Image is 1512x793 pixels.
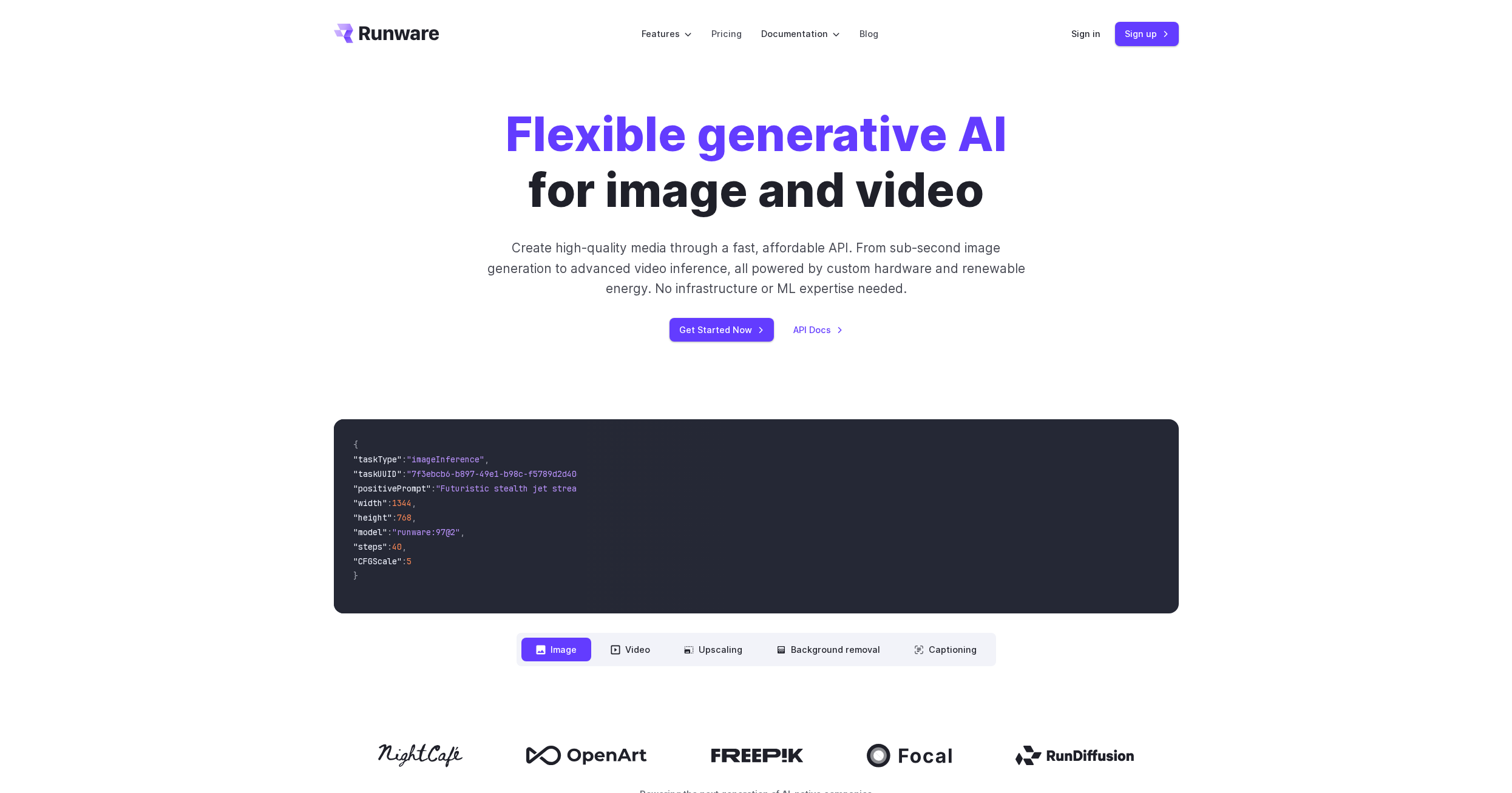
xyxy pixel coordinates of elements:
[392,512,397,523] span: :
[353,454,402,465] span: "taskType"
[334,24,439,43] a: Go to /
[642,27,692,41] label: Features
[387,541,392,552] span: :
[397,512,412,523] span: 768
[431,483,436,494] span: :
[402,454,407,465] span: :
[353,570,358,581] span: }
[670,638,757,661] button: Upscaling
[392,527,460,538] span: "runware:97@2"
[900,638,991,661] button: Captioning
[484,454,489,465] span: ,
[407,468,591,479] span: "7f3ebcb6-b897-49e1-b98c-f5789d2d40d7"
[353,527,387,538] span: "model"
[402,468,407,479] span: :
[402,541,407,552] span: ,
[353,556,402,567] span: "CFGScale"
[460,527,465,538] span: ,
[387,527,392,538] span: :
[407,454,484,465] span: "imageInference"
[596,638,665,661] button: Video
[436,483,878,494] span: "Futuristic stealth jet streaking through a neon-lit cityscape with glowing purple exhaust"
[711,27,742,41] a: Pricing
[353,468,402,479] span: "taskUUID"
[407,556,412,567] span: 5
[392,541,402,552] span: 40
[670,318,774,342] a: Get Started Now
[353,498,387,508] span: "width"
[1071,27,1100,41] a: Sign in
[353,512,392,523] span: "height"
[761,27,840,41] label: Documentation
[353,541,387,552] span: "steps"
[392,498,412,508] span: 1344
[486,238,1026,299] p: Create high-quality media through a fast, affordable API. From sub-second image generation to adv...
[1115,22,1179,46] a: Sign up
[353,439,358,450] span: {
[412,498,416,508] span: ,
[387,498,392,508] span: :
[859,27,878,41] a: Blog
[506,106,1007,163] strong: Flexible generative AI
[412,512,416,523] span: ,
[353,483,431,494] span: "positivePrompt"
[762,638,895,661] button: Background removal
[793,323,843,337] a: API Docs
[402,556,407,567] span: :
[521,638,591,661] button: Image
[506,107,1007,218] h1: for image and video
